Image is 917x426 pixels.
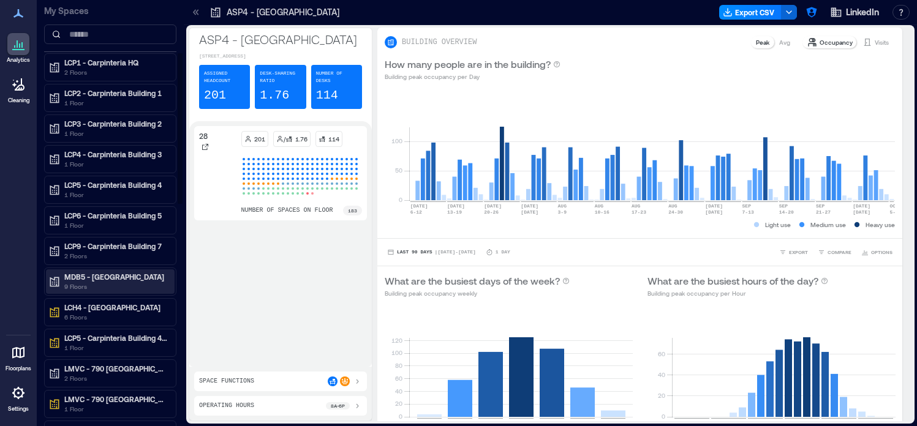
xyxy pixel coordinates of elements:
[859,246,895,258] button: OPTIONS
[742,209,754,215] text: 7-13
[395,362,402,369] tspan: 80
[820,37,853,47] p: Occupancy
[447,203,465,209] text: [DATE]
[410,203,428,209] text: [DATE]
[889,203,899,209] text: OCT
[316,87,338,104] p: 114
[657,371,665,378] tspan: 40
[448,420,466,425] text: [DATE]
[395,400,402,408] tspan: 20
[661,413,665,420] tspan: 0
[846,6,879,18] span: LinkedIn
[779,37,790,47] p: Avg
[199,31,362,48] p: ASP4 - [GEOGRAPHIC_DATA]
[199,376,254,386] p: Space Functions
[64,272,167,282] p: MDB5 - [GEOGRAPHIC_DATA]
[674,420,686,425] text: 12am
[4,378,33,416] a: Settings
[815,246,854,258] button: COMPARE
[199,53,362,60] p: [STREET_ADDRESS]
[385,57,551,72] p: How many people are in the building?
[711,420,720,425] text: 4am
[821,420,831,425] text: 4pm
[64,129,167,138] p: 1 Floor
[3,70,34,108] a: Cleaning
[657,350,665,357] tspan: 60
[284,134,285,144] p: /
[595,209,609,215] text: 10-16
[558,209,567,215] text: 3-9
[385,246,478,258] button: Last 90 Days |[DATE]-[DATE]
[410,209,422,215] text: 6-12
[765,220,791,230] p: Light use
[348,207,357,214] p: 183
[64,211,167,220] p: LCP6 - Carpinteria Building 5
[64,241,167,251] p: LCP9 - Carpinteria Building 7
[668,203,677,209] text: AUG
[748,420,757,425] text: 8am
[8,97,29,104] p: Cleaning
[742,203,752,209] text: SEP
[64,373,167,383] p: 2 Floors
[64,220,167,230] p: 1 Floor
[295,134,308,144] p: 1.76
[8,405,29,413] p: Settings
[64,282,167,291] p: 9 Floors
[64,251,167,261] p: 2 Floors
[402,37,477,47] p: BUILDING OVERVIEW
[227,6,339,18] p: ASP4 - [GEOGRAPHIC_DATA]
[64,312,167,322] p: 6 Floors
[64,119,167,129] p: LCP3 - Carpinteria Building 2
[399,196,402,203] tspan: 0
[64,67,167,77] p: 2 Floors
[521,209,538,215] text: [DATE]
[558,203,567,209] text: AUG
[810,220,846,230] p: Medium use
[853,203,870,209] text: [DATE]
[6,365,31,372] p: Floorplans
[64,302,167,312] p: LCH4 - [GEOGRAPHIC_DATA]
[204,87,226,104] p: 201
[64,159,167,169] p: 1 Floor
[241,206,333,215] p: number of spaces on floor
[64,180,167,190] p: LCP5 - Carpinteria Building 4
[204,70,245,84] p: Assigned Headcount
[478,420,496,425] text: [DATE]
[777,246,810,258] button: EXPORT
[889,209,901,215] text: 5-11
[719,5,782,20] button: Export CSV
[521,203,538,209] text: [DATE]
[395,166,402,174] tspan: 50
[199,131,208,141] p: 28
[657,392,665,399] tspan: 20
[858,420,867,425] text: 8pm
[647,274,818,288] p: What are the busiest hours of the day?
[447,209,462,215] text: 13-19
[417,420,435,425] text: [DATE]
[385,72,560,81] p: Building peak occupancy per Day
[540,420,557,425] text: [DATE]
[391,137,402,144] tspan: 100
[509,420,527,425] text: [DATE]
[64,149,167,159] p: LCP4 - Carpinteria Building 3
[570,420,588,425] text: [DATE]
[199,401,254,411] p: Operating Hours
[64,190,167,200] p: 1 Floor
[385,274,560,288] p: What are the busiest days of the week?
[826,2,883,22] button: LinkedIn
[668,209,683,215] text: 24-30
[3,29,34,67] a: Analytics
[601,420,619,425] text: [DATE]
[64,333,167,343] p: LCP5 - Carpinteria Building 4 WAFFLE DEMO
[484,209,499,215] text: 20-26
[260,87,289,104] p: 1.76
[391,349,402,356] tspan: 100
[875,37,889,47] p: Visits
[331,402,345,409] p: 8a - 6p
[632,203,641,209] text: AUG
[816,203,825,209] text: SEP
[595,203,604,209] text: AUG
[64,404,167,414] p: 1 Floor
[64,394,167,404] p: LMVC - 790 [GEOGRAPHIC_DATA] B2
[2,338,35,376] a: Floorplans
